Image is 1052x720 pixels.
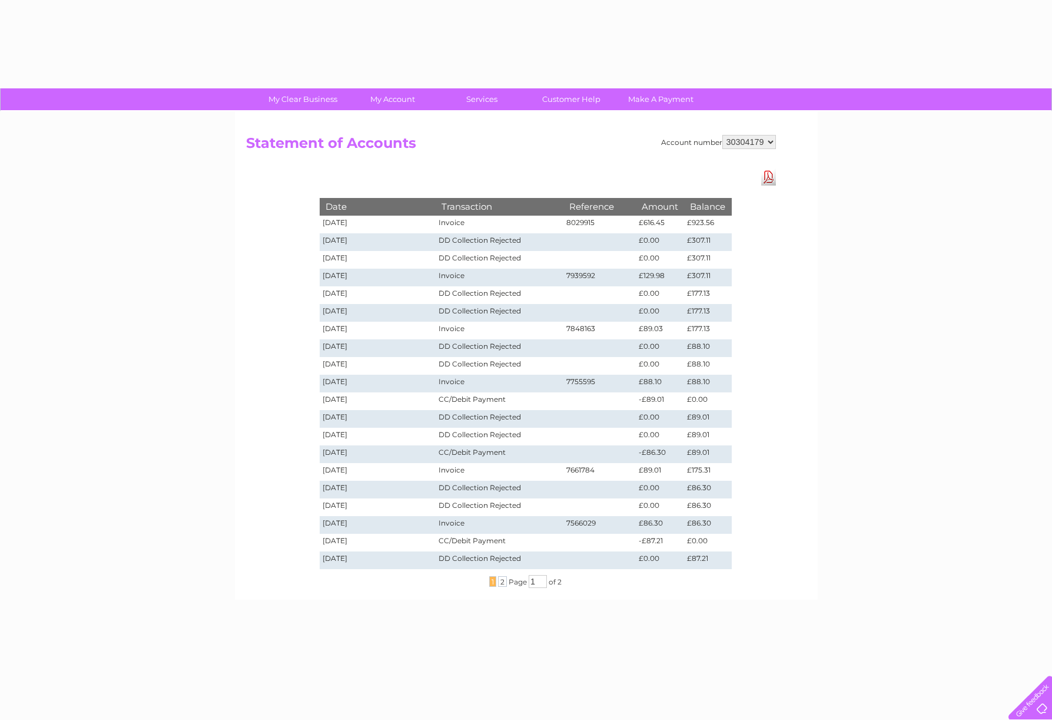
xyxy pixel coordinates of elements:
td: £307.11 [684,251,731,269]
td: £88.10 [684,375,731,392]
td: DD Collection Rejected [436,339,563,357]
td: £177.13 [684,286,731,304]
div: Account number [661,135,776,149]
td: £307.11 [684,269,731,286]
td: [DATE] [320,375,436,392]
td: -£86.30 [636,445,684,463]
td: £177.13 [684,322,731,339]
span: of [549,577,556,586]
td: £0.00 [636,233,684,251]
td: 7566029 [563,516,636,534]
td: -£87.21 [636,534,684,551]
th: Transaction [436,198,563,215]
td: £0.00 [636,357,684,375]
td: £0.00 [636,498,684,516]
td: DD Collection Rejected [436,357,563,375]
td: DD Collection Rejected [436,286,563,304]
td: 8029915 [563,216,636,233]
td: [DATE] [320,445,436,463]
th: Balance [684,198,731,215]
td: DD Collection Rejected [436,498,563,516]
td: £0.00 [636,304,684,322]
td: DD Collection Rejected [436,233,563,251]
a: Customer Help [523,88,620,110]
td: CC/Debit Payment [436,392,563,410]
td: [DATE] [320,322,436,339]
td: DD Collection Rejected [436,551,563,569]
td: [DATE] [320,516,436,534]
span: 2 [557,577,562,586]
td: Invoice [436,322,563,339]
td: Invoice [436,269,563,286]
td: [DATE] [320,357,436,375]
td: Invoice [436,463,563,481]
td: £89.01 [684,410,731,428]
td: [DATE] [320,269,436,286]
td: £86.30 [636,516,684,534]
td: -£89.01 [636,392,684,410]
h2: Statement of Accounts [246,135,776,157]
td: CC/Debit Payment [436,445,563,463]
td: DD Collection Rejected [436,304,563,322]
td: £0.00 [636,339,684,357]
td: £307.11 [684,233,731,251]
td: [DATE] [320,498,436,516]
td: Invoice [436,375,563,392]
td: £86.30 [684,516,731,534]
td: £616.45 [636,216,684,233]
a: Services [433,88,530,110]
td: £86.30 [684,481,731,498]
td: CC/Debit Payment [436,534,563,551]
td: DD Collection Rejected [436,428,563,445]
a: Download Pdf [761,169,776,186]
td: [DATE] [320,410,436,428]
td: £0.00 [636,551,684,569]
td: £0.00 [684,534,731,551]
td: [DATE] [320,551,436,569]
td: £0.00 [636,428,684,445]
th: Date [320,198,436,215]
td: £89.01 [684,428,731,445]
td: £89.01 [636,463,684,481]
td: [DATE] [320,392,436,410]
td: [DATE] [320,481,436,498]
td: 7939592 [563,269,636,286]
td: £88.10 [684,339,731,357]
td: £0.00 [684,392,731,410]
td: £923.56 [684,216,731,233]
td: DD Collection Rejected [436,251,563,269]
td: 7755595 [563,375,636,392]
th: Amount [636,198,684,215]
span: 2 [498,576,507,587]
td: £88.10 [636,375,684,392]
td: DD Collection Rejected [436,481,563,498]
td: £86.30 [684,498,731,516]
td: [DATE] [320,428,436,445]
td: 7848163 [563,322,636,339]
td: [DATE] [320,251,436,269]
span: 1 [489,576,496,587]
td: £0.00 [636,251,684,269]
a: My Clear Business [254,88,351,110]
a: My Account [344,88,441,110]
td: DD Collection Rejected [436,410,563,428]
td: [DATE] [320,216,436,233]
td: £89.03 [636,322,684,339]
td: £175.31 [684,463,731,481]
td: £177.13 [684,304,731,322]
td: [DATE] [320,339,436,357]
td: [DATE] [320,534,436,551]
td: [DATE] [320,463,436,481]
td: £0.00 [636,286,684,304]
span: Page [509,577,527,586]
td: [DATE] [320,286,436,304]
td: £129.98 [636,269,684,286]
td: [DATE] [320,304,436,322]
th: Reference [563,198,636,215]
td: £0.00 [636,481,684,498]
td: 7661784 [563,463,636,481]
td: £88.10 [684,357,731,375]
td: £0.00 [636,410,684,428]
td: Invoice [436,516,563,534]
td: £89.01 [684,445,731,463]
